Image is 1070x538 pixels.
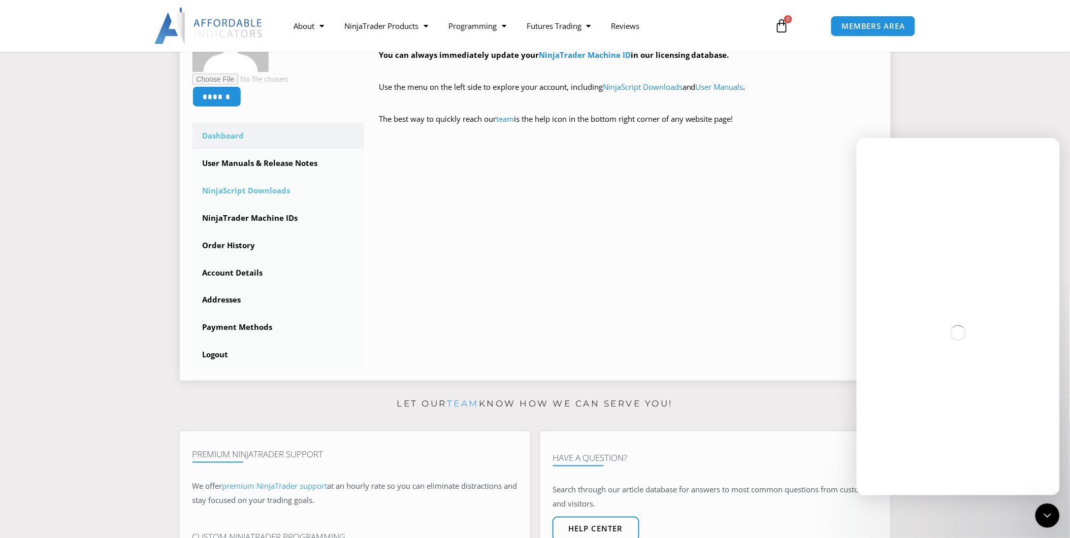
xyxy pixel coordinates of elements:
[192,260,364,286] a: Account Details
[857,138,1060,495] iframe: Intercom live chat
[759,11,804,41] a: 0
[553,453,878,463] h4: Have A Question?
[222,481,328,491] a: premium NinjaTrader support
[192,342,364,368] a: Logout
[192,123,364,149] a: Dashboard
[334,14,438,38] a: NinjaTrader Products
[1035,503,1060,528] iframe: Intercom live chat
[192,205,364,231] a: NinjaTrader Machine IDs
[379,50,729,60] strong: You can always immediately update your in our licensing database.
[539,50,631,60] a: NinjaTrader Machine ID
[192,232,364,259] a: Order History
[283,14,334,38] a: About
[192,481,222,491] span: We offer
[553,483,878,512] p: Search through our article database for answers to most common questions from customers and visit...
[192,123,364,368] nav: Account pages
[696,82,743,92] a: User Manuals
[447,398,479,409] a: team
[379,80,878,109] p: Use the menu on the left side to explore your account, including and .
[283,14,763,38] nav: Menu
[496,114,514,124] a: team
[601,14,650,38] a: Reviews
[154,8,264,44] img: LogoAI | Affordable Indicators – NinjaTrader
[569,525,623,533] span: Help center
[603,82,683,92] a: NinjaScript Downloads
[192,314,364,341] a: Payment Methods
[516,14,601,38] a: Futures Trading
[192,287,364,313] a: Addresses
[784,15,792,23] span: 0
[438,14,516,38] a: Programming
[192,449,517,459] h4: Premium NinjaTrader Support
[192,178,364,204] a: NinjaScript Downloads
[379,112,878,141] p: The best way to quickly reach our is the help icon in the bottom right corner of any website page!
[192,481,517,506] span: at an hourly rate so you can eliminate distractions and stay focused on your trading goals.
[180,396,891,412] p: Let our know how we can serve you!
[831,16,916,37] a: MEMBERS AREA
[841,22,905,30] span: MEMBERS AREA
[192,150,364,177] a: User Manuals & Release Notes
